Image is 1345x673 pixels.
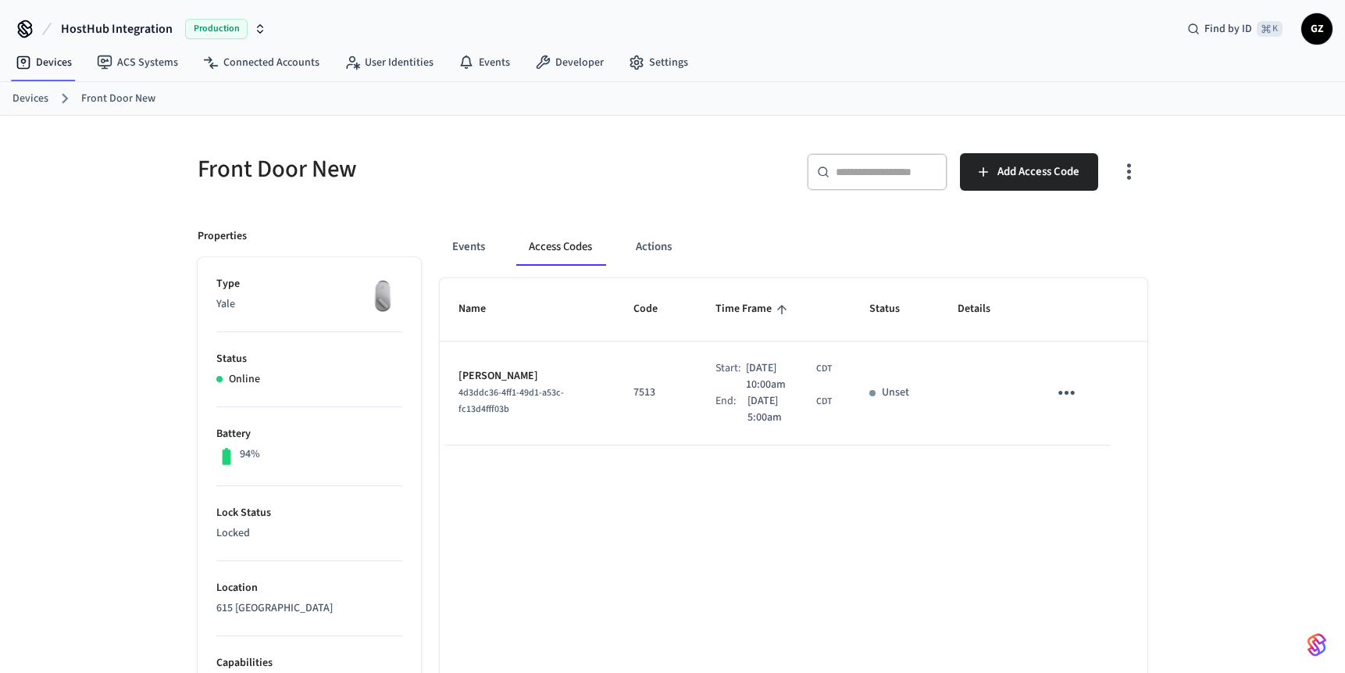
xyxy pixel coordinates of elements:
[516,228,605,266] button: Access Codes
[84,48,191,77] a: ACS Systems
[1301,13,1333,45] button: GZ
[997,162,1079,182] span: Add Access Code
[458,386,564,416] span: 4d3ddc36-4ff1-49d1-a53c-fc13d4fff03b
[216,600,402,617] p: 615 [GEOGRAPHIC_DATA]
[216,296,402,313] p: Yale
[633,385,678,401] p: 7513
[229,371,260,388] p: Online
[198,153,663,185] h5: Front Door New
[216,580,402,596] p: Location
[3,48,84,77] a: Devices
[198,228,247,245] p: Properties
[440,278,1147,445] table: sticky table
[816,362,832,376] span: CDT
[1308,632,1326,657] img: SeamLogoGradient.69752ec5.svg
[458,297,506,321] span: Name
[747,393,832,426] div: America/Chicago
[446,48,523,77] a: Events
[1175,15,1295,43] div: Find by ID⌘ K
[216,426,402,442] p: Battery
[1303,15,1331,43] span: GZ
[869,297,920,321] span: Status
[746,360,831,393] div: America/Chicago
[816,395,832,409] span: CDT
[616,48,701,77] a: Settings
[440,228,1147,266] div: ant example
[633,297,678,321] span: Code
[216,351,402,367] p: Status
[715,360,746,393] div: Start:
[332,48,446,77] a: User Identities
[216,525,402,542] p: Locked
[746,360,812,393] span: [DATE] 10:00am
[715,297,792,321] span: Time Frame
[216,505,402,521] p: Lock Status
[240,446,260,463] p: 94%
[523,48,616,77] a: Developer
[1204,21,1252,37] span: Find by ID
[363,276,402,315] img: August Wifi Smart Lock 3rd Gen, Silver, Front
[216,655,402,671] p: Capabilities
[12,91,48,107] a: Devices
[216,276,402,292] p: Type
[185,19,248,39] span: Production
[882,385,909,401] p: Unset
[440,228,498,266] button: Events
[960,153,1098,191] button: Add Access Code
[191,48,332,77] a: Connected Accounts
[715,393,747,426] div: End:
[61,20,173,38] span: HostHub Integration
[623,228,684,266] button: Actions
[1257,21,1283,37] span: ⌘ K
[81,91,155,107] a: Front Door New
[458,368,596,385] p: [PERSON_NAME]
[958,297,1011,321] span: Details
[747,393,813,426] span: [DATE] 5:00am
